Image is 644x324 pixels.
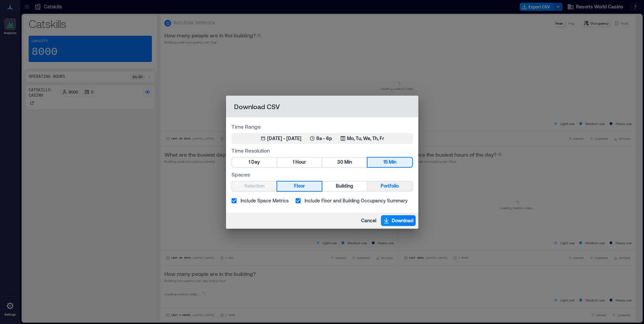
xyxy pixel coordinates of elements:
h2: Download CSV [226,96,418,117]
button: 1 Day [232,158,277,167]
label: Spaces [231,170,413,178]
button: Floor [277,182,322,191]
button: Portfolio [367,182,412,191]
span: Min [389,158,396,166]
button: 15 Min [367,158,412,167]
button: Building [322,182,367,191]
button: 30 Min [322,158,367,167]
button: [DATE] - [DATE]8a - 6pMo, Tu, We, Th, Fr [231,133,413,144]
span: Building [336,182,353,190]
span: Hour [295,158,306,166]
span: Day [251,158,260,166]
span: Cancel [361,217,376,224]
span: 15 [383,158,388,166]
span: 1 [293,158,294,166]
label: Time Resolution [231,147,413,154]
span: Include Floor and Building Occupancy Summary [304,197,408,204]
span: 30 [337,158,343,166]
div: [DATE] - [DATE] [267,135,301,142]
p: 8a - 6p [316,135,332,142]
span: Min [344,158,352,166]
span: Floor [294,182,305,190]
label: Time Range [231,123,413,130]
button: Cancel [359,215,378,226]
span: 1 [249,158,250,166]
span: Portfolio [381,182,399,190]
span: Download [392,217,414,224]
button: Download [381,215,416,226]
button: 1 Hour [277,158,322,167]
span: Include Space Metrics [240,197,289,204]
p: Mo, Tu, We, Th, Fr [347,135,384,142]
